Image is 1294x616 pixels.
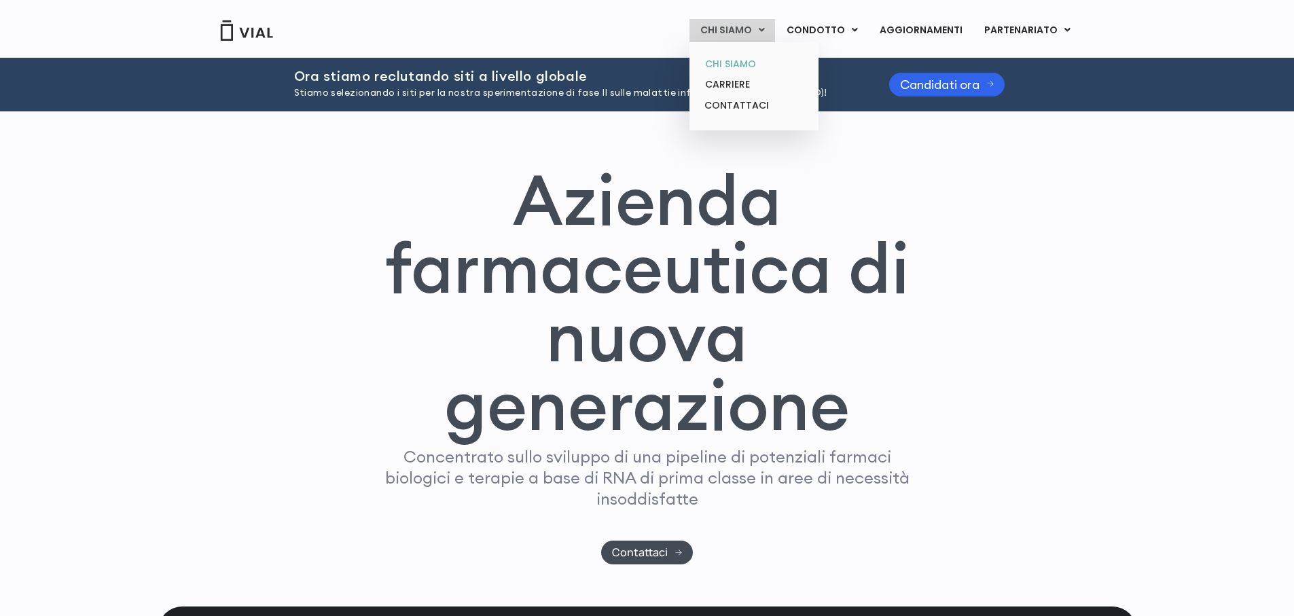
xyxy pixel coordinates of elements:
a: CHI SIAMO [694,54,813,75]
font: Concentrato sullo sviluppo di una pipeline di potenziali farmaci biologici e terapie a base di RN... [385,446,910,509]
font: CARRIERE [705,77,750,91]
a: Candidati ora [889,73,1005,96]
font: Candidati ora [900,77,980,92]
a: CONDOTTOAttiva/disattiva menu [776,19,868,42]
a: CARRIERE [694,74,813,95]
font: AGGIORNAMENTI [880,23,963,37]
font: CHI SIAMO [700,23,752,37]
a: CHI SIAMOAttiva/disattiva menu [689,19,775,42]
font: Stiamo selezionando i siti per la nostra sperimentazione di fase II sulle malattie infiammatorie ... [294,86,827,98]
img: Logo della fiala [219,20,274,41]
font: Azienda farmaceutica di nuova generazione [385,156,910,448]
a: PARTENARIATOAttiva/disattiva menu [973,19,1081,42]
a: Contattaci [601,541,694,564]
a: AGGIORNAMENTI [869,19,973,42]
font: CHI SIAMO [705,57,756,71]
font: Contattaci [612,545,668,560]
font: CONTATTACI [704,98,769,112]
font: PARTENARIATO [984,23,1058,37]
font: CONDOTTO [787,23,845,37]
font: Ora stiamo reclutando siti a livello globale [294,67,588,84]
a: CONTATTACI [694,95,813,117]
